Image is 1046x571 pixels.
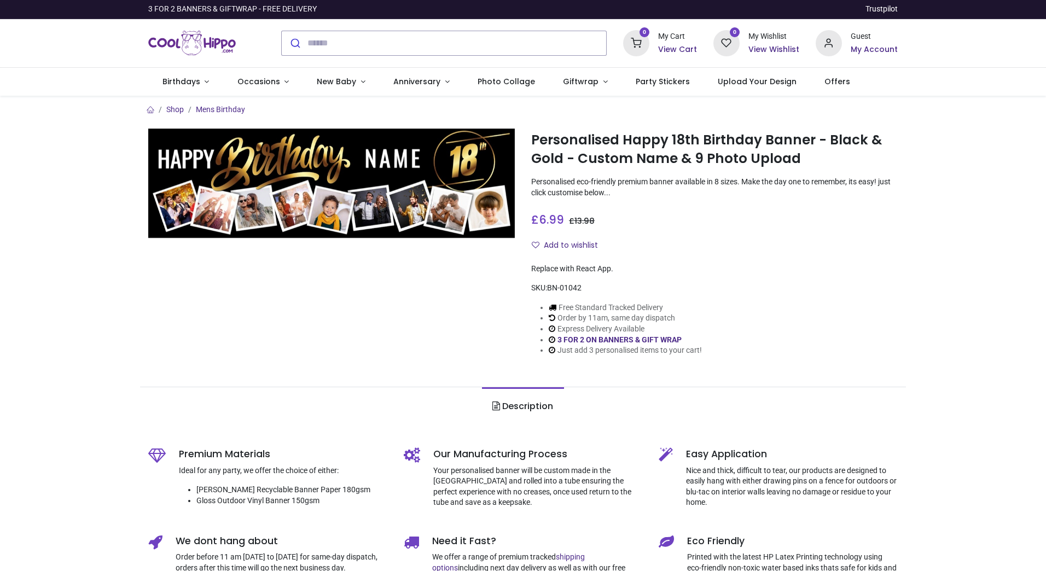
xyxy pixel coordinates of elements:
li: Gloss Outdoor Vinyl Banner 150gsm [196,496,387,506]
span: 6.99 [539,212,564,228]
span: £ [531,212,564,228]
li: Order by 11am, same day dispatch [549,313,702,324]
img: Cool Hippo [148,28,236,59]
span: Occasions [237,76,280,87]
button: Submit [282,31,307,55]
span: Upload Your Design [718,76,797,87]
sup: 0 [730,27,740,38]
li: [PERSON_NAME] Recyclable Banner Paper 180gsm [196,485,387,496]
div: My Cart [658,31,697,42]
a: Trustpilot [865,4,898,15]
i: Add to wishlist [532,241,539,249]
a: Description [482,387,563,426]
span: Party Stickers [636,76,690,87]
a: 0 [623,38,649,46]
a: 0 [713,38,740,46]
div: SKU: [531,283,898,294]
a: Anniversary [379,68,463,96]
a: View Cart [658,44,697,55]
p: Personalised eco-friendly premium banner available in 8 sizes. Make the day one to remember, its ... [531,177,898,198]
a: My Account [851,44,898,55]
span: Anniversary [393,76,440,87]
div: Replace with React App. [531,264,898,275]
h1: Personalised Happy 18th Birthday Banner - Black & Gold - Custom Name & 9 Photo Upload [531,131,898,168]
li: Just add 3 personalised items to your cart! [549,345,702,356]
h5: We dont hang about [176,534,387,548]
a: Giftwrap [549,68,621,96]
a: Birthdays [148,68,223,96]
img: Personalised Happy 18th Birthday Banner - Black & Gold - Custom Name & 9 Photo Upload [148,129,515,238]
h5: Premium Materials [179,447,387,461]
li: Express Delivery Available [549,324,702,335]
p: Ideal for any party, we offer the choice of either: [179,465,387,476]
span: 13.98 [574,215,595,226]
div: My Wishlist [748,31,799,42]
span: BN-01042 [547,283,582,292]
button: Add to wishlistAdd to wishlist [531,236,607,255]
a: Mens Birthday [196,105,245,114]
span: Offers [824,76,850,87]
h5: Eco Friendly [687,534,898,548]
div: Guest [851,31,898,42]
h5: Need it Fast? [432,534,643,548]
a: Shop [166,105,184,114]
a: View Wishlist [748,44,799,55]
h5: Our Manufacturing Process [433,447,643,461]
sup: 0 [640,27,650,38]
span: New Baby [317,76,356,87]
a: New Baby [303,68,380,96]
span: £ [569,215,595,226]
li: Free Standard Tracked Delivery [549,302,702,313]
span: Photo Collage [478,76,535,87]
h5: Easy Application [686,447,898,461]
p: Nice and thick, difficult to tear, our products are designed to easily hang with either drawing p... [686,465,898,508]
span: Birthdays [162,76,200,87]
a: Logo of Cool Hippo [148,28,236,59]
span: Giftwrap [563,76,598,87]
a: Occasions [223,68,303,96]
p: Your personalised banner will be custom made in the [GEOGRAPHIC_DATA] and rolled into a tube ensu... [433,465,643,508]
div: 3 FOR 2 BANNERS & GIFTWRAP - FREE DELIVERY [148,4,317,15]
a: 3 FOR 2 ON BANNERS & GIFT WRAP [557,335,682,344]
